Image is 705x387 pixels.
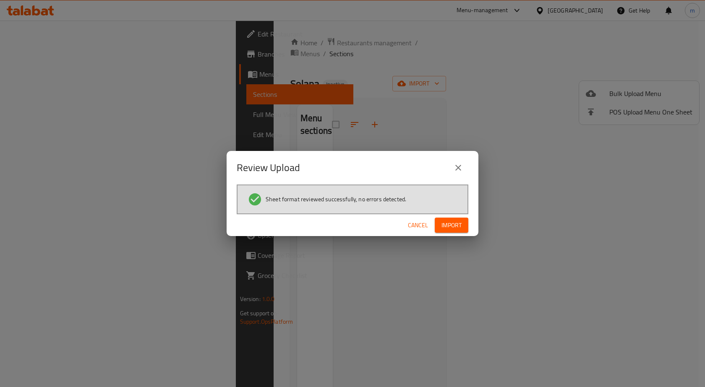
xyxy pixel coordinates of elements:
[405,218,431,233] button: Cancel
[266,195,406,203] span: Sheet format reviewed successfully, no errors detected.
[435,218,468,233] button: Import
[441,220,462,231] span: Import
[408,220,428,231] span: Cancel
[237,161,300,174] h2: Review Upload
[448,158,468,178] button: close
